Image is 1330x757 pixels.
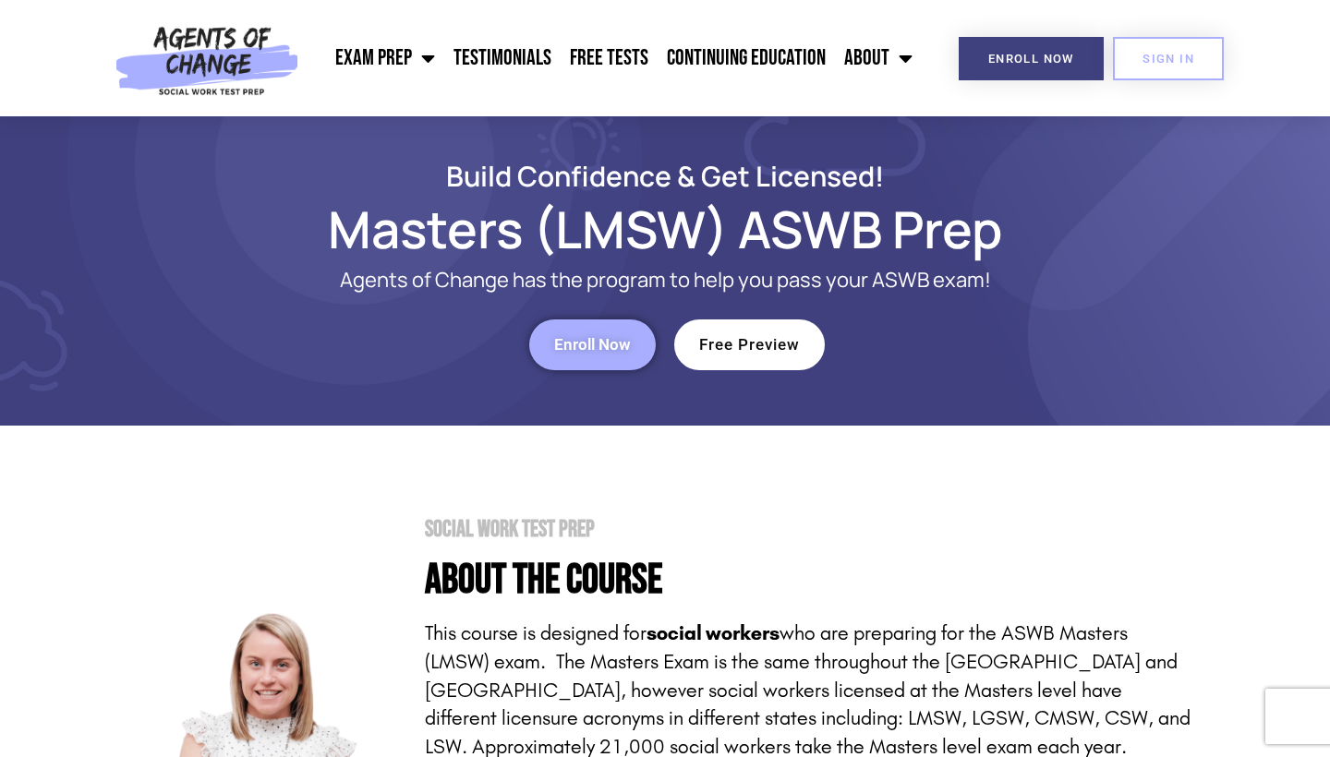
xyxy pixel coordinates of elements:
span: Free Preview [699,337,800,353]
a: Exam Prep [326,35,444,81]
a: Free Preview [674,319,825,370]
a: Testimonials [444,35,561,81]
p: Agents of Change has the program to help you pass your ASWB exam! [212,269,1118,292]
a: Free Tests [561,35,658,81]
a: Continuing Education [658,35,835,81]
strong: social workers [647,621,780,645]
h2: Social Work Test Prep [425,518,1191,541]
span: SIGN IN [1143,53,1194,65]
h4: About the Course [425,559,1191,601]
a: About [835,35,922,81]
nav: Menu [308,35,923,81]
span: Enroll Now [988,53,1074,65]
a: Enroll Now [529,319,656,370]
a: Enroll Now [959,37,1104,80]
a: SIGN IN [1113,37,1224,80]
span: Enroll Now [554,337,631,353]
h1: Masters (LMSW) ASWB Prep [139,208,1191,250]
h2: Build Confidence & Get Licensed! [139,162,1191,189]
